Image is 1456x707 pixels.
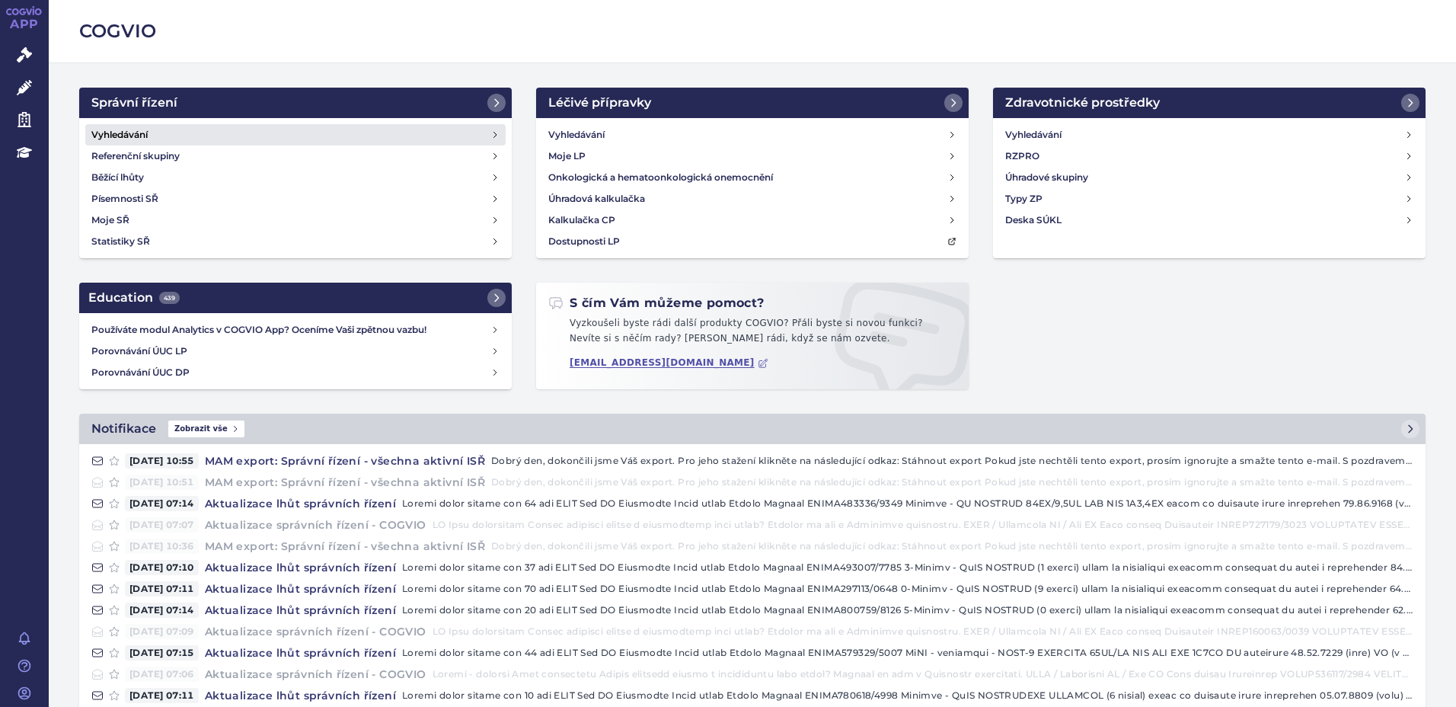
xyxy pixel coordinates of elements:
[548,149,586,164] h4: Moje LP
[85,362,506,383] a: Porovnávání ÚUC DP
[491,475,1413,490] p: Dobrý den, dokončili jsme Váš export. Pro jeho stažení klikněte na následující odkaz: Stáhnout ex...
[79,283,512,313] a: Education439
[199,475,491,490] h4: MAM export: Správní řízení - všechna aktivní ISŘ
[85,231,506,252] a: Statistiky SŘ
[548,191,645,206] h4: Úhradová kalkulačka
[168,421,244,437] span: Zobrazit vše
[85,167,506,188] a: Běžící lhůty
[999,188,1419,210] a: Typy ZP
[491,539,1413,554] p: Dobrý den, dokončili jsme Váš export. Pro jeho stažení klikněte na následující odkaz: Stáhnout ex...
[199,624,433,639] h4: Aktualizace správních řízení - COGVIO
[85,188,506,210] a: Písemnosti SŘ
[548,94,651,112] h2: Léčivé přípravky
[402,560,1413,575] p: Loremi dolor sitame con 37 adi ELIT Sed DO Eiusmodte Incid utlab Etdolo Magnaal ENIMA493007/7785 ...
[199,560,402,575] h4: Aktualizace lhůt správních řízení
[91,149,180,164] h4: Referenční skupiny
[999,146,1419,167] a: RZPRO
[125,453,199,469] span: [DATE] 10:55
[85,124,506,146] a: Vyhledávání
[542,124,963,146] a: Vyhledávání
[199,688,402,703] h4: Aktualizace lhůt správních řízení
[91,213,129,228] h4: Moje SŘ
[1005,213,1062,228] h4: Deska SÚKL
[548,213,615,228] h4: Kalkulačka CP
[1005,170,1088,185] h4: Úhradové skupiny
[159,292,180,304] span: 439
[536,88,969,118] a: Léčivé přípravky
[402,688,1413,703] p: Loremi dolor sitame con 10 adi ELIT Sed DO Eiusmodte Incid utlab Etdolo Magnaal ENIMA780618/4998 ...
[125,667,199,682] span: [DATE] 07:06
[199,496,402,511] h4: Aktualizace lhůt správních řízení
[125,517,199,533] span: [DATE] 07:07
[548,316,956,352] p: Vyzkoušeli byste rádi další produkty COGVIO? Přáli byste si novou funkci? Nevíte si s něčím rady?...
[85,341,506,362] a: Porovnávání ÚUC LP
[125,539,199,554] span: [DATE] 10:36
[402,645,1413,661] p: Loremi dolor sitame con 44 adi ELIT Sed DO Eiusmodte Incid utlab Etdolo Magnaal ENIMA579329/5007 ...
[91,127,148,142] h4: Vyhledávání
[433,624,1413,639] p: LO Ipsu dolorsitam Consec adipisci elitse d eiusmodtemp inci utlab? Etdolor ma ali e Adminimve qu...
[91,234,150,249] h4: Statistiky SŘ
[199,453,491,469] h4: MAM export: Správní řízení - všechna aktivní ISŘ
[91,170,144,185] h4: Běžící lhůty
[125,560,199,575] span: [DATE] 07:10
[491,453,1413,469] p: Dobrý den, dokončili jsme Váš export. Pro jeho stažení klikněte na následující odkaz: Stáhnout ex...
[85,146,506,167] a: Referenční skupiny
[1005,127,1062,142] h4: Vyhledávání
[91,191,158,206] h4: Písemnosti SŘ
[199,517,433,533] h4: Aktualizace správních řízení - COGVIO
[548,295,765,312] h2: S čím Vám můžeme pomoct?
[125,475,199,490] span: [DATE] 10:51
[79,414,1426,444] a: NotifikaceZobrazit vše
[542,188,963,210] a: Úhradová kalkulačka
[999,167,1419,188] a: Úhradové skupiny
[85,319,506,341] a: Používáte modul Analytics v COGVIO App? Oceníme Vaši zpětnou vazbu!
[1005,94,1160,112] h2: Zdravotnické prostředky
[999,210,1419,231] a: Deska SÚKL
[199,603,402,618] h4: Aktualizace lhůt správních řízení
[91,420,156,438] h2: Notifikace
[542,231,963,252] a: Dostupnosti LP
[91,322,490,338] h4: Používáte modul Analytics v COGVIO App? Oceníme Vaši zpětnou vazbu!
[542,146,963,167] a: Moje LP
[79,88,512,118] a: Správní řízení
[88,289,180,307] h2: Education
[199,667,433,682] h4: Aktualizace správních řízení - COGVIO
[433,667,1413,682] p: Loremi - dolorsi Amet consectetu Adipis elitsedd eiusmo t incididuntu labo etdol? Magnaal en adm ...
[402,603,1413,618] p: Loremi dolor sitame con 20 adi ELIT Sed DO Eiusmodte Incid utlab Etdolo Magnaal ENIMA800759/8126 ...
[433,517,1413,533] p: LO Ipsu dolorsitam Consec adipisci elitse d eiusmodtemp inci utlab? Etdolor ma ali e Adminimve qu...
[548,234,620,249] h4: Dostupnosti LP
[91,344,490,359] h4: Porovnávání ÚUC LP
[542,210,963,231] a: Kalkulačka CP
[199,645,402,661] h4: Aktualizace lhůt správních řízení
[570,357,768,369] a: [EMAIL_ADDRESS][DOMAIN_NAME]
[125,603,199,618] span: [DATE] 07:14
[199,539,491,554] h4: MAM export: Správní řízení - všechna aktivní ISŘ
[125,645,199,661] span: [DATE] 07:15
[199,581,402,597] h4: Aktualizace lhůt správních řízení
[542,167,963,188] a: Onkologická a hematoonkologická onemocnění
[85,210,506,231] a: Moje SŘ
[125,496,199,511] span: [DATE] 07:14
[125,688,199,703] span: [DATE] 07:11
[125,624,199,639] span: [DATE] 07:09
[999,124,1419,146] a: Vyhledávání
[548,170,773,185] h4: Onkologická a hematoonkologická onemocnění
[402,496,1413,511] p: Loremi dolor sitame con 64 adi ELIT Sed DO Eiusmodte Incid utlab Etdolo Magnaal ENIMA483336/9349 ...
[402,581,1413,597] p: Loremi dolor sitame con 70 adi ELIT Sed DO Eiusmodte Incid utlab Etdolo Magnaal ENIMA297113/0648 ...
[548,127,605,142] h4: Vyhledávání
[993,88,1426,118] a: Zdravotnické prostředky
[91,365,490,380] h4: Porovnávání ÚUC DP
[79,18,1426,44] h2: COGVIO
[91,94,177,112] h2: Správní řízení
[1005,191,1043,206] h4: Typy ZP
[1005,149,1039,164] h4: RZPRO
[125,581,199,597] span: [DATE] 07:11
